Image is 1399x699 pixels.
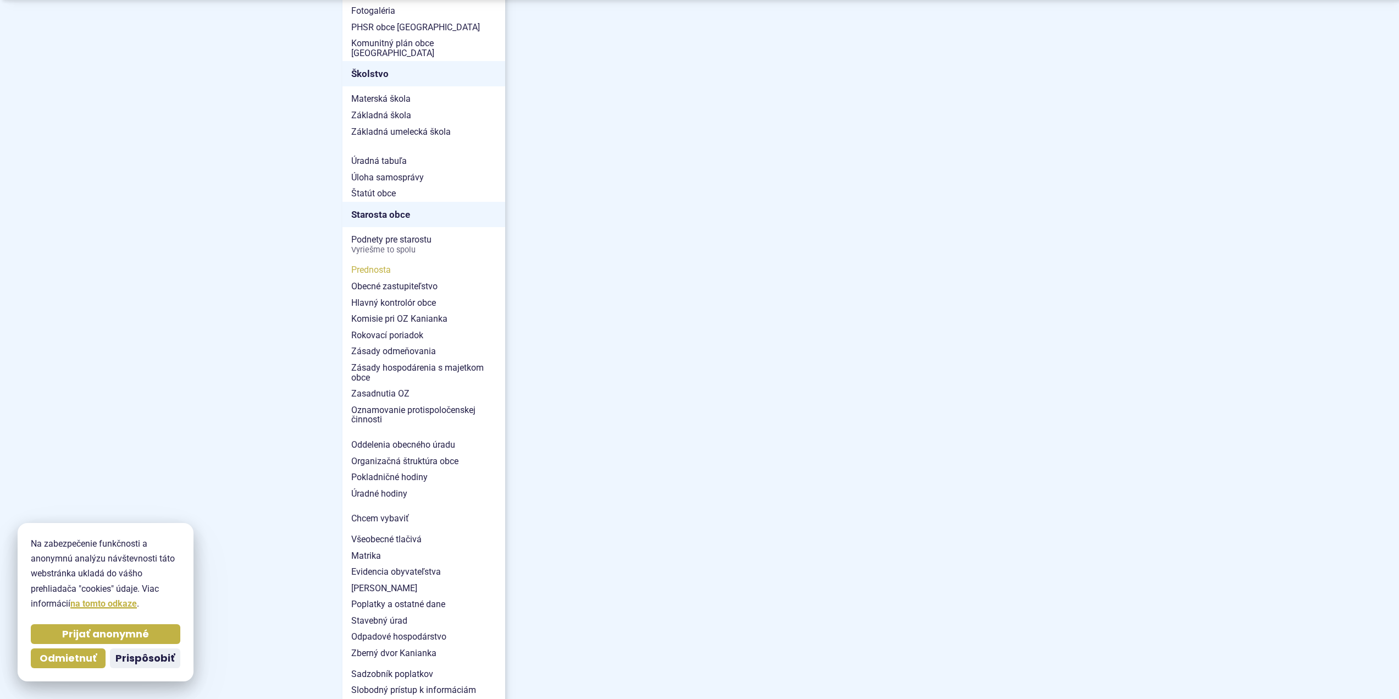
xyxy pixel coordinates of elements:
span: Vyriešme to spolu [351,246,496,255]
a: Prednosta [342,262,505,278]
span: Obecné zastupiteľstvo [351,278,496,295]
span: Fotogaléria [351,3,496,19]
a: Evidencia obyvateľstva [342,564,505,580]
span: Prispôsobiť [115,652,175,665]
a: Podnety pre starostuVyriešme to spolu [342,232,505,257]
span: Prijať anonymné [62,628,149,641]
span: Hlavný kontrolór obce [351,295,496,311]
a: PHSR obce [GEOGRAPHIC_DATA] [342,19,505,36]
a: [PERSON_NAME] [342,580,505,597]
a: Zberný dvor Kanianka [342,645,505,662]
a: Odpadové hospodárstvo [342,629,505,645]
a: Zásady hospodárenia s majetkom obce [342,360,505,386]
a: Organizačná štruktúra obce [342,453,505,470]
span: Zásady hospodárenia s majetkom obce [351,360,496,386]
span: Podnety pre starostu [351,232,496,257]
span: Školstvo [351,65,496,82]
span: Oddelenia obecného úradu [351,437,496,453]
a: Chcem vybaviť [342,510,505,527]
span: Evidencia obyvateľstva [351,564,496,580]
span: Pokladničné hodiny [351,469,496,486]
span: Úloha samosprávy [351,169,496,186]
span: Odmietnuť [40,652,97,665]
a: Hlavný kontrolór obce [342,295,505,311]
a: na tomto odkaze [70,598,137,609]
a: Komunitný plán obce [GEOGRAPHIC_DATA] [342,35,505,61]
span: Poplatky a ostatné dane [351,596,496,613]
a: Stavebný úrad [342,613,505,629]
a: Poplatky a ostatné dane [342,596,505,613]
span: Zásady odmeňovania [351,343,496,360]
a: Oddelenia obecného úradu [342,437,505,453]
span: Štatút obce [351,185,496,202]
button: Odmietnuť [31,648,106,668]
a: Pokladničné hodiny [342,469,505,486]
a: Matrika [342,548,505,564]
span: Oznamovanie protispoločenskej činnosti [351,402,496,428]
span: Sadzobník poplatkov [351,666,496,683]
a: Zasadnutia OZ [342,386,505,402]
a: Rokovací poriadok [342,327,505,344]
a: Úloha samosprávy [342,169,505,186]
a: Slobodný prístup k informáciám [342,682,505,698]
p: Na zabezpečenie funkčnosti a anonymnú analýzu návštevnosti táto webstránka ukladá do vášho prehli... [31,536,180,611]
a: Štatút obce [342,185,505,202]
span: Odpadové hospodárstvo [351,629,496,645]
a: Zásady odmeňovania [342,343,505,360]
a: Komisie pri OZ Kanianka [342,311,505,327]
span: Stavebný úrad [351,613,496,629]
span: Komisie pri OZ Kanianka [351,311,496,327]
span: Materská škola [351,91,496,107]
span: Organizačná štruktúra obce [351,453,496,470]
span: Starosta obce [351,206,496,223]
a: Obecné zastupiteľstvo [342,278,505,295]
span: Slobodný prístup k informáciám [351,682,496,698]
span: Chcem vybaviť [351,510,496,527]
span: Zasadnutia OZ [351,386,496,402]
span: Úradná tabuľa [351,153,496,169]
span: Matrika [351,548,496,564]
a: Úradná tabuľa [342,153,505,169]
a: Všeobecné tlačivá [342,531,505,548]
a: Sadzobník poplatkov [342,666,505,683]
span: Zberný dvor Kanianka [351,645,496,662]
a: Oznamovanie protispoločenskej činnosti [342,402,505,428]
a: Školstvo [342,61,505,86]
a: Materská škola [342,91,505,107]
a: Základná umelecká škola [342,124,505,140]
span: Základná umelecká škola [351,124,496,140]
a: Fotogaléria [342,3,505,19]
span: Prednosta [351,262,496,278]
span: Všeobecné tlačivá [351,531,496,548]
button: Prispôsobiť [110,648,180,668]
button: Prijať anonymné [31,624,180,644]
a: Základná škola [342,107,505,124]
a: Starosta obce [342,202,505,227]
span: PHSR obce [GEOGRAPHIC_DATA] [351,19,496,36]
a: Úradné hodiny [342,486,505,502]
span: Komunitný plán obce [GEOGRAPHIC_DATA] [351,35,496,61]
span: Úradné hodiny [351,486,496,502]
span: Rokovací poriadok [351,327,496,344]
span: Základná škola [351,107,496,124]
span: [PERSON_NAME] [351,580,496,597]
